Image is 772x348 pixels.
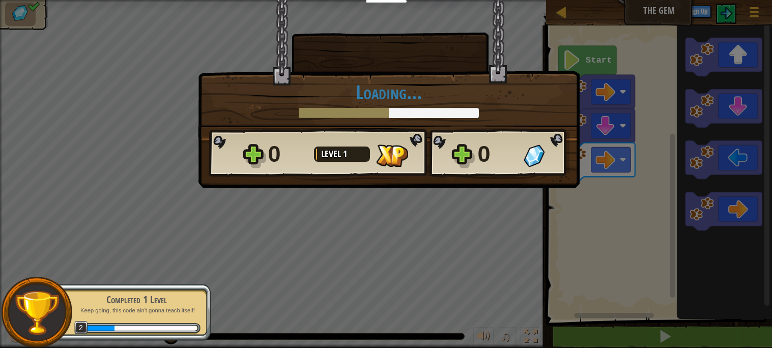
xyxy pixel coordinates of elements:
[268,138,308,170] div: 0
[524,144,545,167] img: Gems Gained
[478,138,518,170] div: 0
[376,144,408,167] img: XP Gained
[14,289,60,336] img: trophy.png
[74,321,88,335] span: 2
[72,307,201,314] p: Keep going, this code ain't gonna teach itself!
[343,148,347,160] span: 1
[321,148,343,160] span: Level
[72,293,201,307] div: Completed 1 Level
[209,81,569,103] h1: Loading...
